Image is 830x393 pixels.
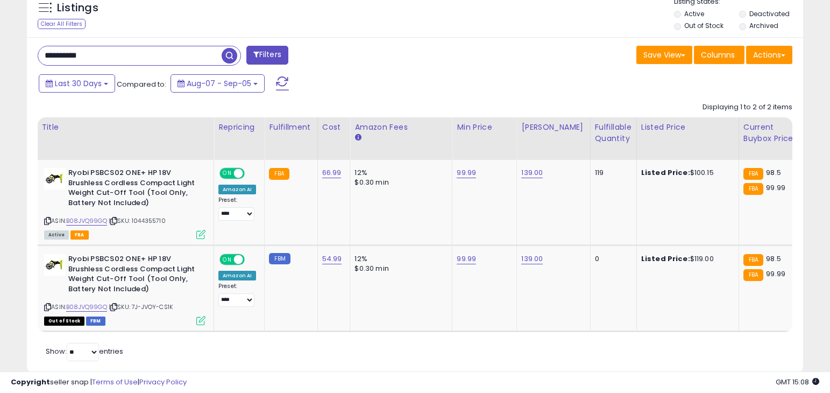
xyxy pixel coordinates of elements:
span: OFF [243,255,260,264]
div: Listed Price [641,122,734,133]
div: [PERSON_NAME] [521,122,585,133]
div: $0.30 min [354,178,444,187]
div: Title [41,122,209,133]
span: All listings currently available for purchase on Amazon [44,230,69,240]
a: 139.00 [521,254,543,264]
div: Current Buybox Price [743,122,799,144]
div: Fulfillable Quantity [595,122,632,144]
a: 66.99 [322,167,342,178]
button: Save View [636,46,692,64]
b: Listed Price: [641,254,690,264]
span: FBA [70,230,89,240]
span: Compared to: [117,79,166,89]
span: 99.99 [766,183,785,193]
label: Deactivated [749,9,790,18]
span: Columns [701,50,735,60]
b: Listed Price: [641,167,690,178]
span: Show: entries [46,346,123,356]
span: Last 30 Days [55,78,102,89]
span: | SKU: 1044355710 [109,216,166,225]
span: 98.5 [766,167,781,178]
span: 2025-10-12 15:08 GMT [776,377,819,387]
button: Last 30 Days [39,74,115,93]
strong: Copyright [11,377,50,387]
span: 99.99 [766,269,785,279]
span: Aug-07 - Sep-05 [187,78,251,89]
a: 99.99 [457,254,476,264]
button: Aug-07 - Sep-05 [171,74,265,93]
div: Amazon Fees [354,122,448,133]
span: ON [221,255,234,264]
small: Amazon Fees. [354,133,361,143]
a: 99.99 [457,167,476,178]
a: Privacy Policy [139,377,187,387]
span: | SKU: 7J-JVOY-CS1K [109,303,173,311]
h5: Listings [57,1,98,16]
small: FBA [743,183,763,195]
div: 12% [354,254,444,264]
b: Ryobi PSBCS02 ONE+ HP 18V Brushless Cordless Compact Light Weight Cut-Off Tool (Tool Only, Batter... [68,254,199,297]
small: FBA [743,254,763,266]
small: FBA [743,168,763,180]
div: Clear All Filters [38,19,86,29]
div: 0 [595,254,628,264]
span: ON [221,169,234,178]
small: FBA [743,269,763,281]
b: Ryobi PSBCS02 ONE+ HP 18V Brushless Cordless Compact Light Weight Cut-Off Tool (Tool Only, Batter... [68,168,199,210]
span: 98.5 [766,254,781,264]
div: Repricing [218,122,260,133]
a: 139.00 [521,167,543,178]
label: Out of Stock [684,21,723,30]
div: $119.00 [641,254,730,264]
div: Displaying 1 to 2 of 2 items [703,102,792,113]
img: 31aBa8o5T+L._SL40_.jpg [44,254,66,276]
div: seller snap | | [11,377,187,388]
div: Amazon AI [218,271,256,280]
a: B08JVQ99GQ [66,216,107,226]
div: 119 [595,168,628,178]
label: Active [684,9,704,18]
div: Preset: [218,196,256,221]
div: $100.15 [641,168,730,178]
span: FBM [86,317,105,326]
div: Min Price [457,122,512,133]
a: B08JVQ99GQ [66,303,107,312]
div: ASIN: [44,254,205,324]
img: 31aBa8o5T+L._SL40_.jpg [44,168,66,190]
small: FBM [269,253,290,264]
span: All listings that are currently out of stock and unavailable for purchase on Amazon [44,317,84,326]
button: Actions [746,46,792,64]
div: Fulfillment [269,122,313,133]
label: Archived [749,21,778,30]
button: Columns [694,46,744,64]
div: 12% [354,168,444,178]
div: Amazon AI [218,185,256,194]
div: $0.30 min [354,264,444,273]
a: 54.99 [322,254,342,264]
div: Preset: [218,283,256,307]
div: Cost [322,122,346,133]
span: OFF [243,169,260,178]
a: Terms of Use [92,377,138,387]
button: Filters [246,46,288,65]
small: FBA [269,168,289,180]
div: ASIN: [44,168,205,238]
